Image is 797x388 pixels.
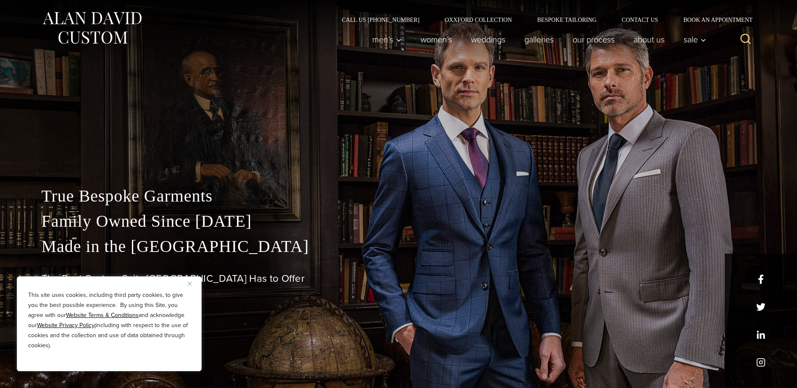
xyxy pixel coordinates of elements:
a: Book an Appointment [671,17,755,23]
img: Alan David Custom [42,9,142,47]
a: Our Process [563,31,624,48]
span: Men’s [372,35,402,44]
a: Call Us [PHONE_NUMBER] [329,17,432,23]
a: Bespoke Tailoring [524,17,609,23]
a: Contact Us [609,17,671,23]
nav: Secondary Navigation [329,17,756,23]
span: Sale [684,35,706,44]
a: weddings [461,31,515,48]
button: Close [188,278,198,288]
a: Galleries [515,31,563,48]
a: Women’s [411,31,461,48]
p: True Bespoke Garments Family Owned Since [DATE] Made in the [GEOGRAPHIC_DATA] [42,184,756,259]
a: About Us [624,31,674,48]
a: Website Terms & Conditions [66,311,139,320]
button: View Search Form [736,29,756,50]
a: Website Privacy Policy [37,321,95,330]
img: Close [188,282,192,286]
h1: The Best Custom Suits [GEOGRAPHIC_DATA] Has to Offer [42,273,756,285]
a: Oxxford Collection [432,17,524,23]
p: This site uses cookies, including third party cookies, to give you the best possible experience. ... [28,290,190,351]
nav: Primary Navigation [363,31,710,48]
